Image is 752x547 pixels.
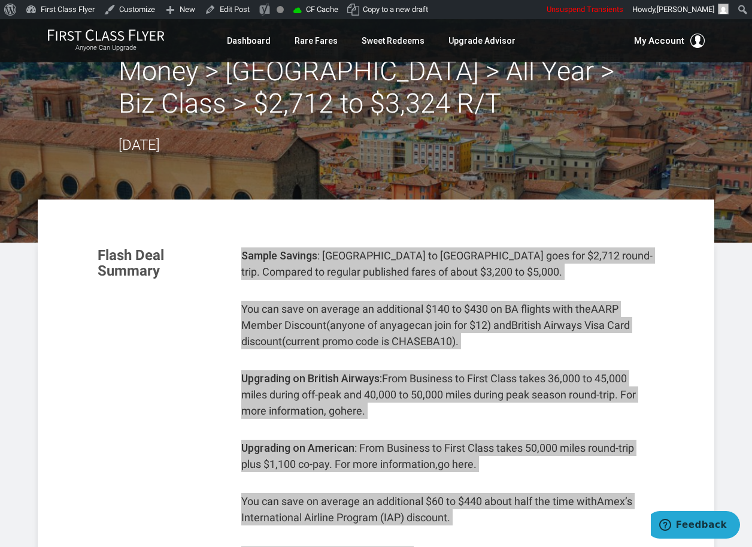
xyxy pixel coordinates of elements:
[341,404,362,417] a: here
[438,458,474,470] a: go here
[119,55,633,120] h2: Money > [GEOGRAPHIC_DATA] > All Year > Biz Class > $2,712 to $3,324 R/T
[47,29,165,53] a: First Class FlyerAnyone Can Upgrade
[241,493,654,525] p: You can save on average an additional $60 to $440 about half the time with .
[119,137,160,153] time: [DATE]
[241,495,632,524] a: Amex’s International Airline Program (IAP) discount
[362,30,424,52] a: Sweet Redeems
[241,247,654,280] p: : [GEOGRAPHIC_DATA] to [GEOGRAPHIC_DATA] goes for $2,712 round-trip. Compared to regular publishe...
[657,5,714,14] span: [PERSON_NAME]
[397,319,415,331] span: age
[547,5,623,14] span: Unsuspend Transients
[241,440,654,472] p: : From Business to First Class takes 50,000 miles round-trip plus $1,100 co-pay. For more informa...
[241,249,317,262] strong: Sample Savings
[241,319,630,347] a: British Airways Visa Card discount
[241,301,654,349] p: You can save on average an additional $140 to $430 on BA flights with the (anyone of any can join...
[448,30,516,52] a: Upgrade Advisor
[98,247,223,279] h3: Flash Deal Summary
[241,370,654,419] p: From Business to First Class takes 36,000 to 45,000 miles during off-peak and 40,000 to 50,000 mi...
[47,29,165,41] img: First Class Flyer
[651,511,740,541] iframe: Opens a widget where you can find more information
[47,44,165,52] small: Anyone Can Upgrade
[634,34,705,48] button: My Account
[241,442,354,454] strong: Upgrading on American
[227,30,271,52] a: Dashboard
[241,372,382,385] strong: Upgrading on British Airways:
[295,30,338,52] a: Rare Fares
[634,34,684,48] span: My Account
[241,303,618,331] a: AARP Member Discount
